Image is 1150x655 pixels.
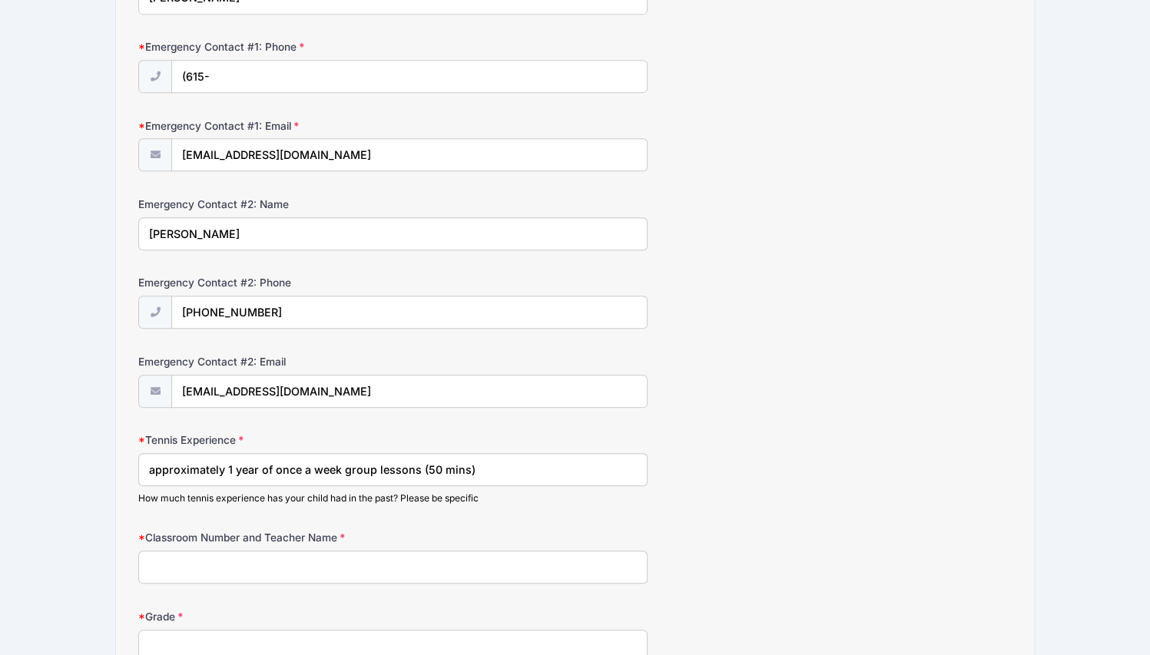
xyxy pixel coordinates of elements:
label: Tennis Experience [138,432,429,448]
input: (xxx) xxx-xxxx [171,60,648,93]
div: How much tennis experience has your child had in the past? Please be specific [138,491,648,505]
label: Emergency Contact #1: Phone [138,39,429,55]
label: Classroom Number and Teacher Name [138,530,429,545]
label: Emergency Contact #1: Email [138,118,429,134]
input: email@email.com [171,138,648,171]
label: Emergency Contact #2: Email [138,354,429,369]
input: email@email.com [171,375,648,408]
label: Grade [138,609,429,624]
input: (xxx) xxx-xxxx [171,296,648,329]
label: Emergency Contact #2: Phone [138,275,429,290]
label: Emergency Contact #2: Name [138,197,429,212]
